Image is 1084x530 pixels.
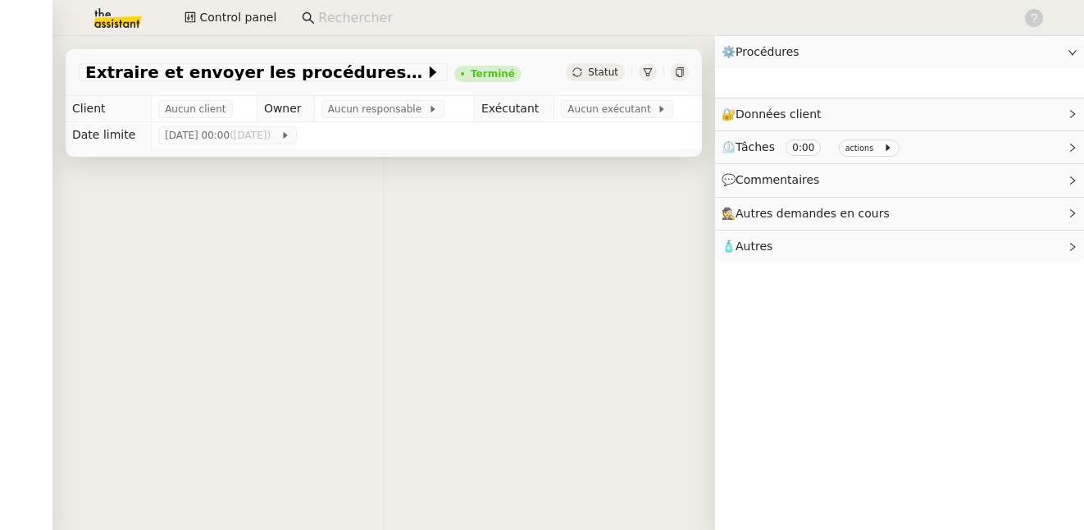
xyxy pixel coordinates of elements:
span: Données client [736,107,822,121]
span: ⏲️ [722,140,906,153]
div: 💬Commentaires [715,164,1084,196]
span: Aucun exécutant [567,101,657,117]
span: Aucun client [165,101,225,117]
span: Commentaires [736,173,819,186]
td: Exécutant [474,96,553,122]
span: Tâches [736,140,775,153]
div: Terminé [471,69,515,79]
span: [DATE] 00:00 [165,127,280,144]
nz-tag: 0:00 [786,139,821,156]
div: 🕵️Autres demandes en cours [715,198,1084,230]
td: Owner [257,96,314,122]
div: 🧴Autres [715,231,1084,263]
span: 🔐 [722,105,828,124]
span: Procédures [736,45,799,58]
span: 🕵️ [722,207,897,220]
span: ([DATE]) [230,130,274,141]
button: Control panel [175,7,286,30]
span: Autres [736,240,772,253]
span: Aucun responsable [328,101,428,117]
small: actions [845,144,874,153]
span: 🧴 [722,240,772,253]
span: Autres demandes en cours [736,207,890,220]
span: Extraire et envoyer les procédures actives [85,64,425,80]
div: 🔐Données client [715,98,1084,130]
span: Statut [588,66,618,78]
div: ⏲️Tâches 0:00 actions [715,131,1084,163]
div: ⚙️Procédures [715,36,1084,68]
td: Client [66,96,152,122]
span: ⚙️ [722,43,807,62]
td: Date limite [66,122,152,148]
span: Control panel [199,8,276,27]
span: 💬 [722,173,827,186]
input: Rechercher [318,7,1006,30]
